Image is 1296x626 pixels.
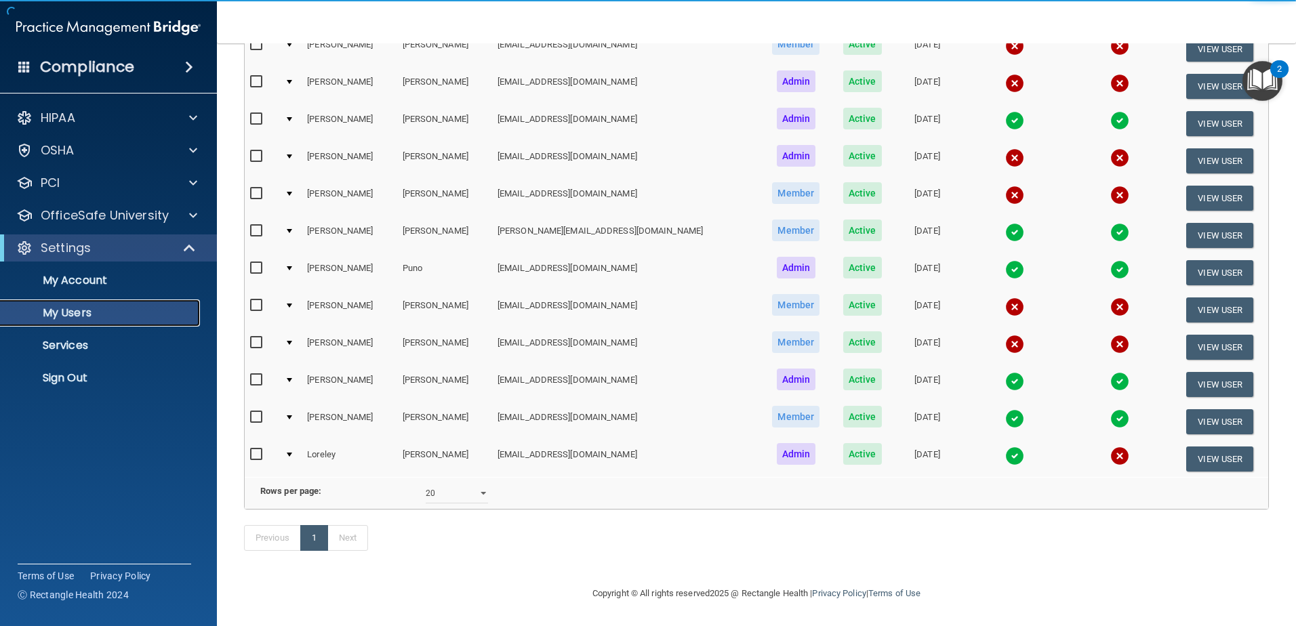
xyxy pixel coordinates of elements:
td: [EMAIL_ADDRESS][DOMAIN_NAME] [492,105,760,142]
a: Next [327,525,368,551]
img: cross.ca9f0e7f.svg [1005,148,1024,167]
img: tick.e7d51cea.svg [1110,372,1129,391]
td: [EMAIL_ADDRESS][DOMAIN_NAME] [492,30,760,68]
td: [EMAIL_ADDRESS][DOMAIN_NAME] [492,142,760,180]
span: Admin [777,369,816,390]
span: Active [843,33,882,55]
button: View User [1186,74,1253,99]
img: cross.ca9f0e7f.svg [1005,37,1024,56]
a: Terms of Use [18,569,74,583]
td: [DATE] [893,291,962,329]
p: Services [9,339,194,352]
button: View User [1186,409,1253,434]
img: tick.e7d51cea.svg [1110,111,1129,130]
img: cross.ca9f0e7f.svg [1005,74,1024,93]
img: tick.e7d51cea.svg [1110,409,1129,428]
td: [PERSON_NAME] [397,68,492,105]
td: [PERSON_NAME] [397,403,492,440]
button: View User [1186,223,1253,248]
td: [PERSON_NAME] [397,291,492,329]
span: Active [843,257,882,278]
td: [DATE] [893,366,962,403]
td: [PERSON_NAME] [302,142,397,180]
img: tick.e7d51cea.svg [1005,409,1024,428]
img: cross.ca9f0e7f.svg [1110,186,1129,205]
h4: Compliance [40,58,134,77]
td: [PERSON_NAME] [302,180,397,217]
img: cross.ca9f0e7f.svg [1005,186,1024,205]
button: View User [1186,148,1253,173]
button: View User [1186,372,1253,397]
img: cross.ca9f0e7f.svg [1110,446,1129,465]
span: Member [772,406,819,427]
td: [PERSON_NAME] [397,329,492,366]
td: [PERSON_NAME] [302,329,397,366]
td: [PERSON_NAME] [397,30,492,68]
button: View User [1186,111,1253,136]
span: Active [843,294,882,316]
td: [PERSON_NAME] [302,366,397,403]
img: tick.e7d51cea.svg [1110,223,1129,242]
img: tick.e7d51cea.svg [1005,260,1024,279]
img: cross.ca9f0e7f.svg [1110,148,1129,167]
span: Active [843,108,882,129]
img: tick.e7d51cea.svg [1005,372,1024,391]
img: cross.ca9f0e7f.svg [1005,335,1024,354]
td: [PERSON_NAME] [397,142,492,180]
span: Member [772,220,819,241]
a: OfficeSafe University [16,207,197,224]
td: [PERSON_NAME] [302,217,397,254]
td: [PERSON_NAME] [302,291,397,329]
p: Sign Out [9,371,194,385]
span: Active [843,182,882,204]
a: Terms of Use [868,588,920,598]
td: [DATE] [893,30,962,68]
b: Rows per page: [260,486,321,496]
img: tick.e7d51cea.svg [1005,446,1024,465]
button: View User [1186,260,1253,285]
button: View User [1186,186,1253,211]
img: tick.e7d51cea.svg [1005,111,1024,130]
a: Privacy Policy [812,588,866,598]
a: OSHA [16,142,197,159]
p: HIPAA [41,110,75,126]
button: View User [1186,335,1253,360]
td: [EMAIL_ADDRESS][DOMAIN_NAME] [492,291,760,329]
td: [DATE] [893,105,962,142]
p: PCI [41,175,60,191]
td: [EMAIL_ADDRESS][DOMAIN_NAME] [492,403,760,440]
span: Active [843,369,882,390]
img: cross.ca9f0e7f.svg [1110,74,1129,93]
span: Admin [777,70,816,92]
span: Admin [777,257,816,278]
div: 2 [1277,69,1282,87]
td: [PERSON_NAME][EMAIL_ADDRESS][DOMAIN_NAME] [492,217,760,254]
button: View User [1186,37,1253,62]
button: View User [1186,297,1253,322]
td: [EMAIL_ADDRESS][DOMAIN_NAME] [492,440,760,477]
p: OfficeSafe University [41,207,169,224]
span: Admin [777,145,816,167]
td: [PERSON_NAME] [397,180,492,217]
td: [EMAIL_ADDRESS][DOMAIN_NAME] [492,254,760,291]
td: [PERSON_NAME] [302,105,397,142]
div: Copyright © All rights reserved 2025 @ Rectangle Health | | [509,572,1004,615]
img: cross.ca9f0e7f.svg [1110,37,1129,56]
img: cross.ca9f0e7f.svg [1110,335,1129,354]
span: Ⓒ Rectangle Health 2024 [18,588,129,602]
td: [PERSON_NAME] [397,105,492,142]
td: [EMAIL_ADDRESS][DOMAIN_NAME] [492,366,760,403]
td: [DATE] [893,403,962,440]
img: PMB logo [16,14,201,41]
a: Privacy Policy [90,569,151,583]
td: Loreley [302,440,397,477]
td: [PERSON_NAME] [397,366,492,403]
span: Member [772,294,819,316]
a: HIPAA [16,110,197,126]
img: cross.ca9f0e7f.svg [1005,297,1024,316]
span: Active [843,70,882,92]
a: Settings [16,240,197,256]
span: Active [843,443,882,465]
td: [PERSON_NAME] [302,254,397,291]
td: [EMAIL_ADDRESS][DOMAIN_NAME] [492,329,760,366]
